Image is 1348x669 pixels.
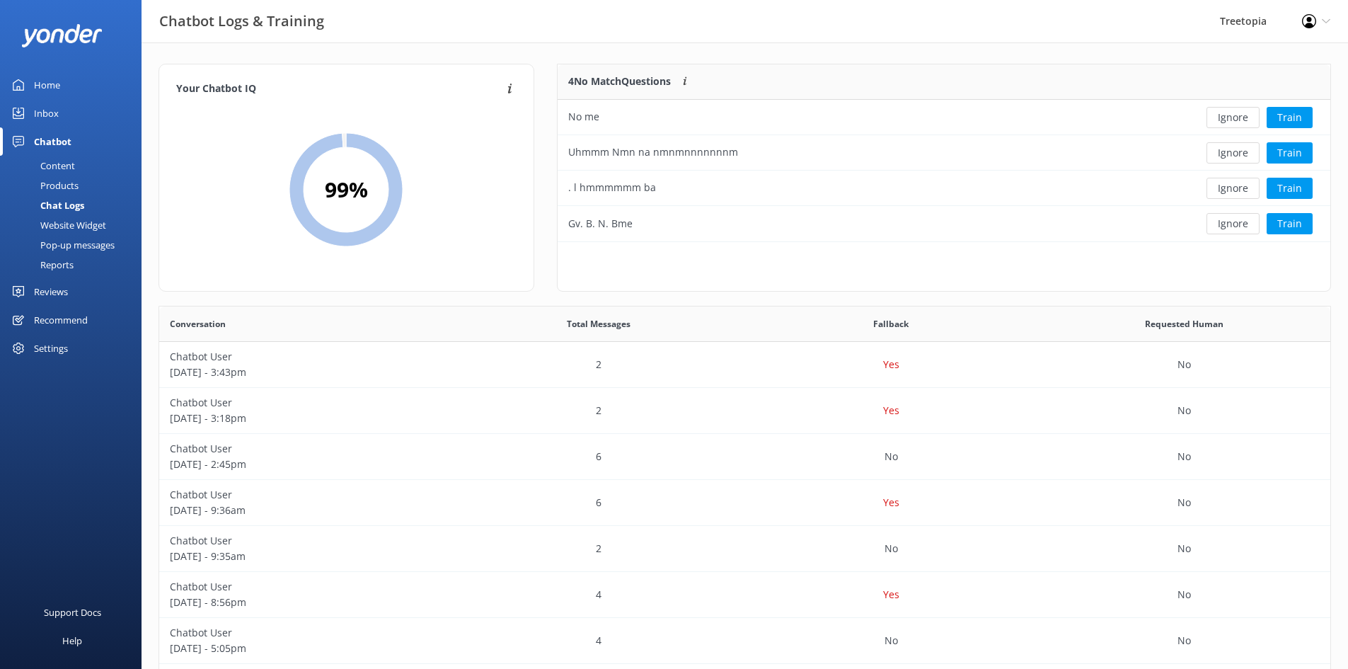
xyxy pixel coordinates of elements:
[1267,142,1313,164] button: Train
[883,403,899,418] p: Yes
[170,349,442,365] p: Chatbot User
[568,144,738,160] div: Uhmmm Nmn na nmnmnnnnnnnm
[8,255,142,275] a: Reports
[34,306,88,334] div: Recommend
[558,206,1330,241] div: row
[170,533,442,549] p: Chatbot User
[170,579,442,595] p: Chatbot User
[1177,541,1191,556] p: No
[596,587,601,602] p: 4
[8,156,75,176] div: Content
[1145,317,1223,331] span: Requested Human
[1177,449,1191,464] p: No
[21,24,103,47] img: yonder-white-logo.png
[8,235,142,255] a: Pop-up messages
[159,10,324,33] h3: Chatbot Logs & Training
[1177,633,1191,648] p: No
[568,180,656,195] div: . l hmmmmmm ba
[558,100,1330,241] div: grid
[883,587,899,602] p: Yes
[1206,142,1260,164] button: Ignore
[170,503,442,518] p: [DATE] - 9:36am
[596,403,601,418] p: 2
[170,595,442,610] p: [DATE] - 8:56pm
[8,195,142,215] a: Chat Logs
[170,549,442,564] p: [DATE] - 9:35am
[170,641,442,656] p: [DATE] - 5:05pm
[567,317,630,331] span: Total Messages
[170,365,442,380] p: [DATE] - 3:43pm
[558,135,1330,171] div: row
[34,127,71,156] div: Chatbot
[883,357,899,372] p: Yes
[596,449,601,464] p: 6
[1267,178,1313,199] button: Train
[8,235,115,255] div: Pop-up messages
[170,317,226,331] span: Conversation
[1206,178,1260,199] button: Ignore
[170,457,442,472] p: [DATE] - 2:45pm
[8,195,84,215] div: Chat Logs
[558,171,1330,206] div: row
[8,176,142,195] a: Products
[8,176,79,195] div: Products
[62,627,82,655] div: Help
[159,434,1330,480] div: row
[34,278,68,306] div: Reviews
[170,441,442,457] p: Chatbot User
[1206,213,1260,234] button: Ignore
[34,71,60,99] div: Home
[34,334,68,362] div: Settings
[568,216,633,231] div: Gv. B. N. Bme
[34,99,59,127] div: Inbox
[596,495,601,510] p: 6
[159,480,1330,526] div: row
[44,598,101,627] div: Support Docs
[170,411,442,426] p: [DATE] - 3:18pm
[596,357,601,372] p: 2
[1177,357,1191,372] p: No
[568,74,671,89] p: 4 No Match Questions
[596,541,601,556] p: 2
[885,541,898,556] p: No
[873,317,909,331] span: Fallback
[8,255,74,275] div: Reports
[1177,403,1191,418] p: No
[568,109,599,125] div: No me
[1177,495,1191,510] p: No
[1267,107,1313,128] button: Train
[1267,213,1313,234] button: Train
[325,173,368,207] h2: 99 %
[159,526,1330,572] div: row
[558,100,1330,135] div: row
[170,487,442,503] p: Chatbot User
[159,388,1330,434] div: row
[170,625,442,641] p: Chatbot User
[159,342,1330,388] div: row
[159,618,1330,664] div: row
[159,572,1330,618] div: row
[8,215,106,235] div: Website Widget
[8,156,142,176] a: Content
[8,215,142,235] a: Website Widget
[596,633,601,648] p: 4
[885,633,898,648] p: No
[885,449,898,464] p: No
[883,495,899,510] p: Yes
[170,395,442,411] p: Chatbot User
[1206,107,1260,128] button: Ignore
[176,81,503,97] h4: Your Chatbot IQ
[1177,587,1191,602] p: No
